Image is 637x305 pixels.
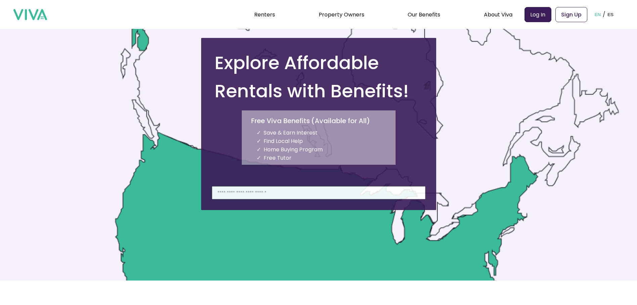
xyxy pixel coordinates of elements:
a: Property Owners [319,11,364,18]
a: Log In [525,7,551,22]
li: Find Local Help [257,137,396,145]
li: Free Tutor [257,154,396,162]
p: Free Viva Benefits [251,116,310,125]
div: About Viva [484,6,512,23]
img: viva [13,9,47,20]
p: / [603,9,605,19]
button: ES [605,4,616,25]
li: Home Buying Program [257,145,396,154]
p: ( Available for All ) [311,116,370,125]
li: Save & Earn Interest [257,129,396,137]
button: EN [593,4,603,25]
a: Renters [254,11,275,18]
a: Sign Up [555,7,587,22]
h1: Explore Affordable Rentals with Benefits! [215,49,425,105]
div: Our Benefits [408,6,440,23]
